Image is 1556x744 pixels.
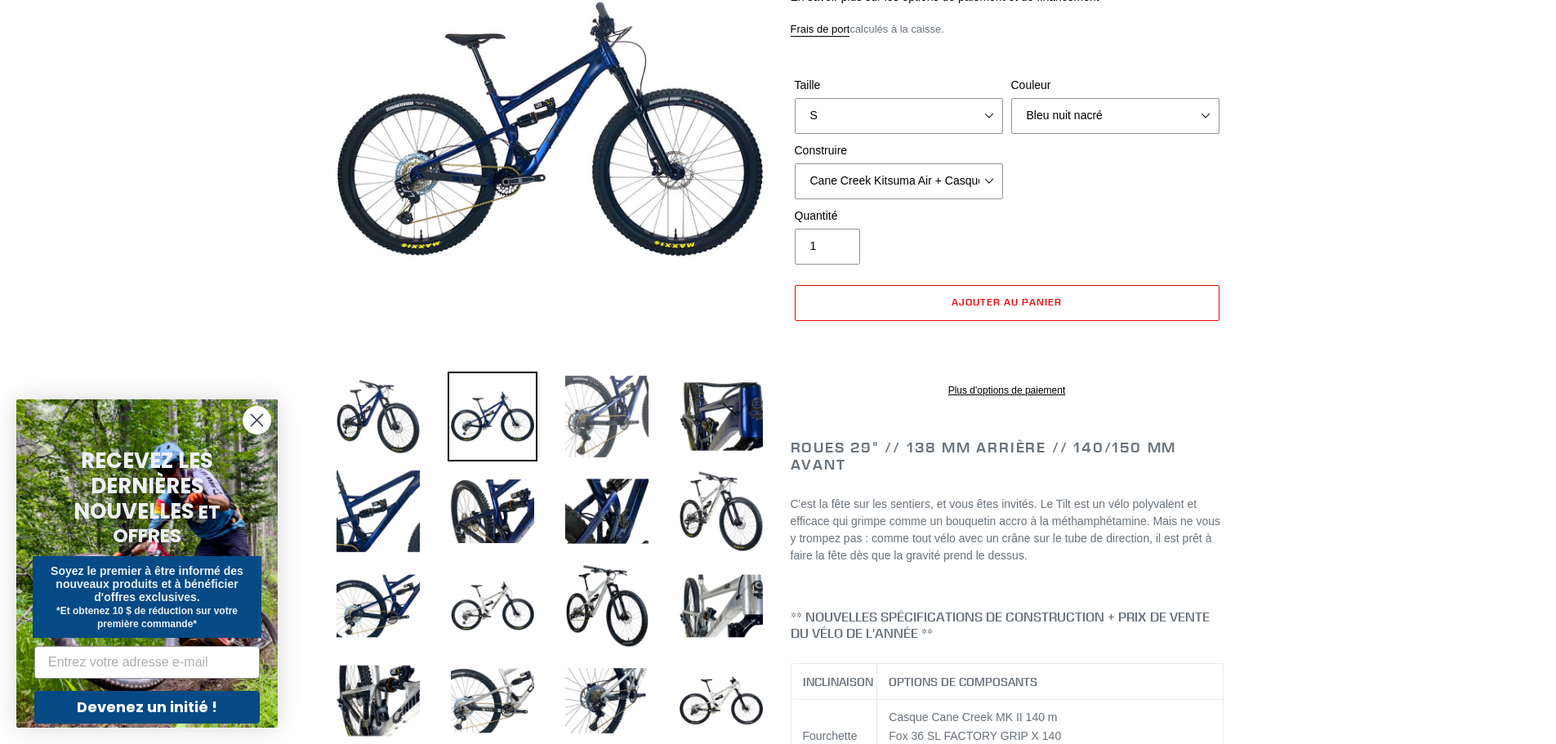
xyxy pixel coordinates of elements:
[791,23,850,37] a: Frais de port
[791,497,1221,562] font: C'est la fête sur les sentiers, et vous êtes invités. Le Tilt est un vélo polyvalent et efficace ...
[333,372,423,461] img: Charger l'image dans la visionneuse de galerie, TILT - Vélo complet
[448,561,537,651] img: Charger l'image dans la visionneuse de galerie, TILT - Vélo complet
[77,697,217,717] font: Devenez un initié !
[849,23,943,35] font: calculés à la caisse.
[448,372,537,461] img: Charger l'image dans la visionneuse de galerie, TILT - Vélo complet
[562,561,652,651] img: Charger l'image dans la visionneuse de galerie, TILT - Vélo complet
[562,372,652,461] img: Charger l'image dans la visionneuse de galerie, TILT - Vélo complet
[791,23,850,35] font: Frais de port
[113,499,221,549] font: ET OFFRES
[795,144,848,157] font: Construire
[243,406,271,434] button: Fermer la boîte de dialogue
[333,561,423,651] img: Charger l'image dans la visionneuse de galerie, TILT - Vélo complet
[795,285,1219,321] button: Ajouter au panier
[74,446,213,526] font: RECEVEZ LES DERNIÈRES NOUVELLES
[795,209,838,222] font: Quantité
[803,675,873,689] font: INCLINAISON
[34,646,260,679] input: Entrez votre adresse e-mail
[795,383,1219,398] a: Plus d'options de paiement
[795,329,1219,365] iframe: PayPal-paypal
[791,608,1210,640] font: ** NOUVELLES SPÉCIFICATIONS DE CONSTRUCTION + PRIX DE VENTE DU VÉLO DE L'ANNÉE **
[562,466,652,556] img: Charger l'image dans la visionneuse de galerie, TILT - Vélo complet
[34,691,260,724] button: Devenez un initié !
[791,438,1177,474] font: Roues 29" // 138 mm arrière // 140/150 mm avant
[952,296,1061,308] font: Ajouter au panier
[948,385,1066,396] font: Plus d'options de paiement
[795,78,821,91] font: Taille
[889,675,1037,689] font: OPTIONS DE COMPOSANTS
[333,466,423,556] img: Charger l'image dans la visionneuse de galerie, TILT - Vélo complet
[889,711,1057,724] font: Casque Cane Creek MK II 140 m
[448,466,537,556] img: Charger l'image dans la visionneuse de galerie, TILT - Vélo complet
[889,728,1061,742] font: Fox 36 SL FACTORY GRIP X 140
[676,561,766,651] img: Charger l'image dans la visionneuse de galerie, TILT - Vélo complet
[676,466,766,556] img: Charger l'image dans la visionneuse de galerie, TILT - Vélo complet
[1011,78,1051,91] font: Couleur
[56,605,238,630] font: *Et obtenez 10 $ de réduction sur votre première commande*
[51,564,243,604] font: Soyez le premier à être informé des nouveaux produits et à bénéficier d'offres exclusives.
[676,372,766,461] img: Charger l'image dans la visionneuse de galerie, TILT - Vélo complet
[803,728,858,742] font: Fourchette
